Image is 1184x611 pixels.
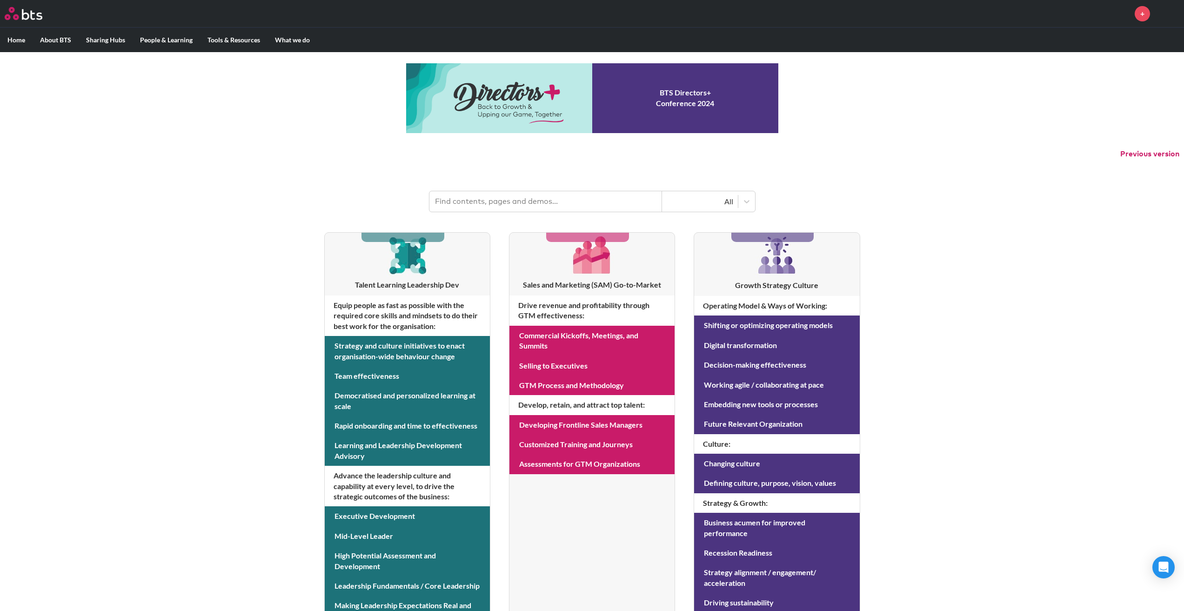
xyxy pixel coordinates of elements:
label: Sharing Hubs [79,28,133,52]
h4: Strategy & Growth : [694,493,859,513]
label: Tools & Resources [200,28,268,52]
h4: Equip people as fast as possible with the required core skills and mindsets to do their best work... [325,295,490,336]
h4: Advance the leadership culture and capability at every level, to drive the strategic outcomes of ... [325,466,490,506]
a: Profile [1157,2,1179,25]
label: About BTS [33,28,79,52]
img: [object Object] [755,233,799,277]
h3: Growth Strategy Culture [694,280,859,290]
h4: Operating Model & Ways of Working : [694,296,859,316]
label: What we do [268,28,317,52]
h3: Sales and Marketing (SAM) Go-to-Market [509,280,675,290]
a: Conference 2024 [406,63,778,133]
div: All [667,196,733,207]
h4: Develop, retain, and attract top talent : [509,395,675,415]
img: BTS Logo [5,7,42,20]
div: Open Intercom Messenger [1152,556,1175,578]
img: [object Object] [570,233,614,277]
img: [object Object] [385,233,429,277]
img: Valeria Martínez [1157,2,1179,25]
h4: Drive revenue and profitability through GTM effectiveness : [509,295,675,326]
h4: Culture : [694,434,859,454]
button: Previous version [1120,149,1179,159]
label: People & Learning [133,28,200,52]
h3: Talent Learning Leadership Dev [325,280,490,290]
a: Go home [5,7,60,20]
a: + [1135,6,1150,21]
input: Find contents, pages and demos... [429,191,662,212]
